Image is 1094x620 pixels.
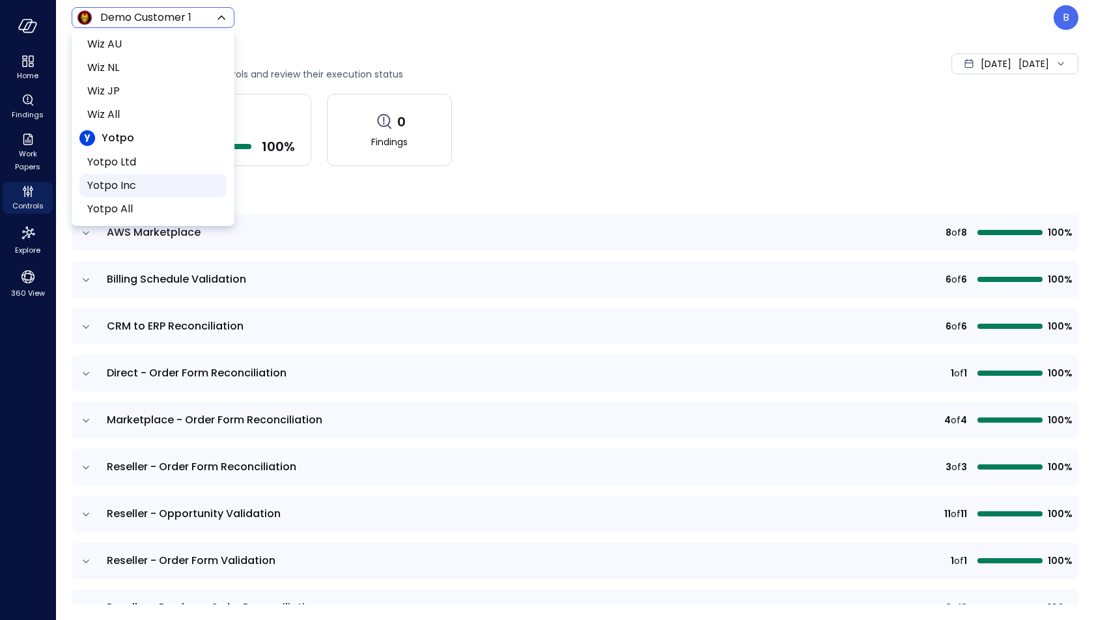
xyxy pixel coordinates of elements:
span: Wiz JP [87,83,216,99]
li: Yotpo Ltd [79,150,227,174]
li: Yotpo Inc [79,174,227,197]
span: Yotpo All [87,201,216,217]
li: Wiz AU [79,33,227,56]
li: Wiz JP [79,79,227,103]
span: Yotpo Ltd [87,154,216,170]
span: Wiz All [87,107,216,122]
span: Yotpo [102,130,134,146]
img: Yotpo [79,130,95,146]
li: Wiz All [79,103,227,126]
span: Wiz NL [87,60,216,76]
li: Wiz NL [79,56,227,79]
span: Wiz AU [87,36,216,52]
span: Yotpo Inc [87,178,216,193]
li: Yotpo All [79,197,227,221]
